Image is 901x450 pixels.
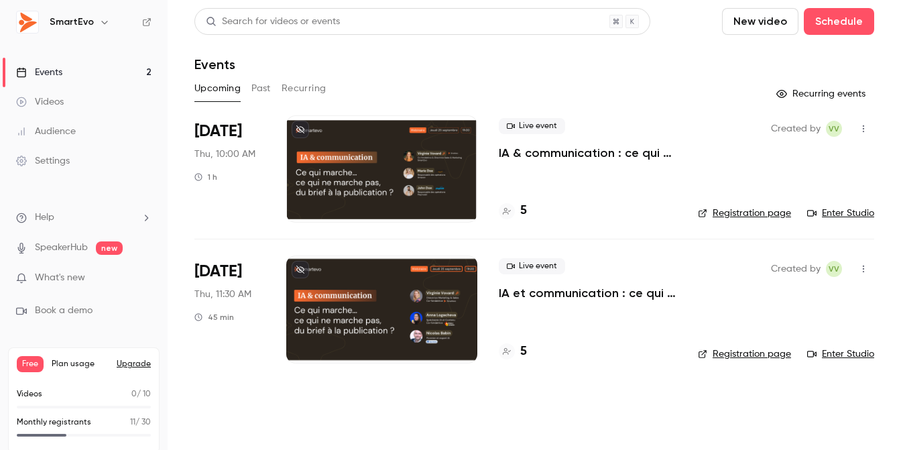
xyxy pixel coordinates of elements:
h4: 5 [520,343,527,361]
div: 1 h [194,172,217,182]
a: Registration page [698,347,791,361]
h4: 5 [520,202,527,220]
div: Search for videos or events [206,15,340,29]
button: Upgrade [117,359,151,370]
a: 5 [499,202,527,220]
img: SmartEvo [17,11,38,33]
div: Settings [16,154,70,168]
span: Live event [499,118,565,134]
span: Virginie Vovard [826,261,842,277]
div: Sep 25 Thu, 11:30 AM (Europe/Paris) [194,256,265,363]
div: Videos [16,95,64,109]
a: Enter Studio [807,207,874,220]
span: What's new [35,271,85,285]
p: Videos [17,388,42,400]
span: 0 [131,390,137,398]
span: Live event [499,258,565,274]
a: IA & communication : ce qui marche, ce qui ne marche pas, du brief à la publication ? [499,145,676,161]
span: Created by [771,121,821,137]
span: Thu, 10:00 AM [194,148,255,161]
a: 5 [499,343,527,361]
button: Recurring events [770,83,874,105]
button: Upcoming [194,78,241,99]
span: [DATE] [194,261,242,282]
span: VV [829,121,839,137]
button: New video [722,8,798,35]
span: Created by [771,261,821,277]
p: Monthly registrants [17,416,91,429]
span: new [96,241,123,255]
h1: Events [194,56,235,72]
span: 11 [130,418,135,427]
span: Help [35,211,54,225]
span: VV [829,261,839,277]
button: Past [251,78,271,99]
a: Enter Studio [807,347,874,361]
p: / 10 [131,388,151,400]
span: Book a demo [35,304,93,318]
li: help-dropdown-opener [16,211,152,225]
div: 45 min [194,312,234,323]
div: Sep 18 Thu, 10:00 AM (Europe/Paris) [194,115,265,223]
a: IA et communication : ce qui marche, ce qui ne marche pas...du brief à la publication ? [499,285,676,301]
span: Plan usage [52,359,109,370]
a: SpeakerHub [35,241,88,255]
h6: SmartEvo [50,15,94,29]
button: Recurring [282,78,326,99]
button: Schedule [804,8,874,35]
span: Thu, 11:30 AM [194,288,251,301]
span: Free [17,356,44,372]
div: Events [16,66,62,79]
span: [DATE] [194,121,242,142]
p: / 30 [130,416,151,429]
span: Virginie Vovard [826,121,842,137]
div: Audience [16,125,76,138]
a: Registration page [698,207,791,220]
